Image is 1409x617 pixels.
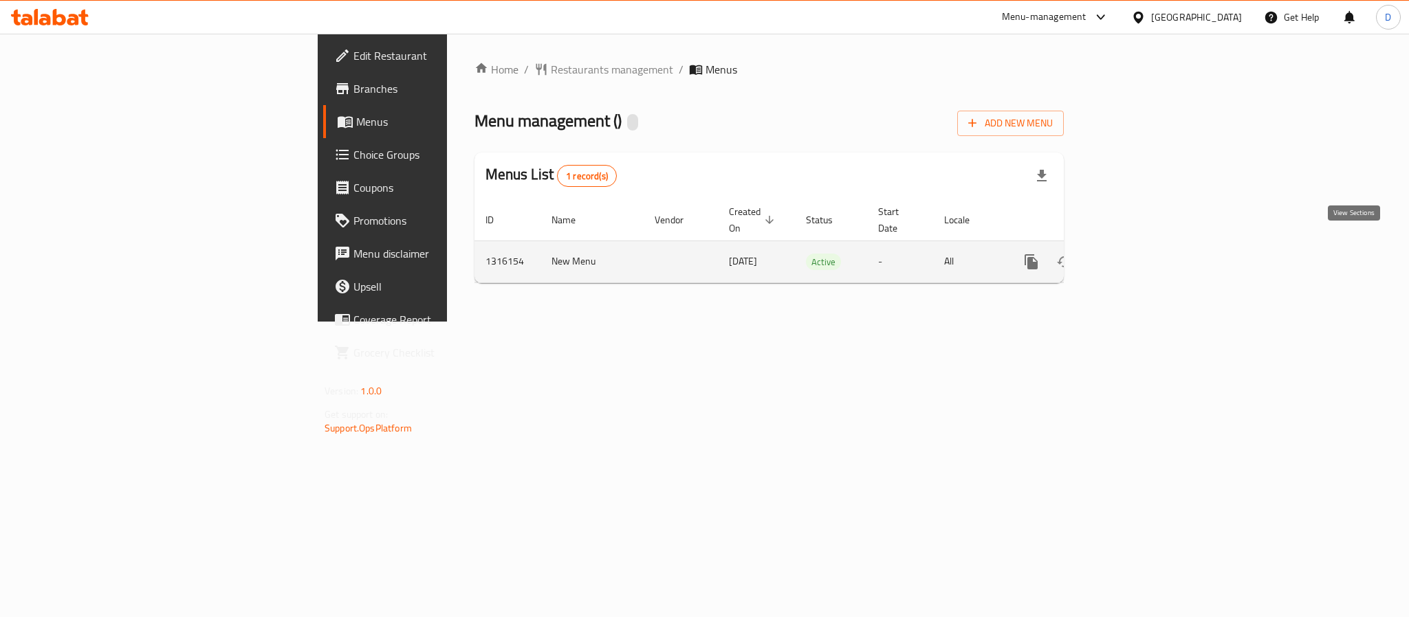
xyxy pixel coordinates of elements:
[323,105,553,138] a: Menus
[325,419,412,437] a: Support.OpsPlatform
[353,146,542,163] span: Choice Groups
[323,303,553,336] a: Coverage Report
[1002,9,1086,25] div: Menu-management
[957,111,1064,136] button: Add New Menu
[474,199,1158,283] table: enhanced table
[933,240,1004,282] td: All
[485,164,617,187] h2: Menus List
[323,204,553,237] a: Promotions
[968,115,1053,132] span: Add New Menu
[806,212,851,228] span: Status
[353,278,542,295] span: Upsell
[323,72,553,105] a: Branches
[1004,199,1158,241] th: Actions
[353,47,542,64] span: Edit Restaurant
[353,212,542,229] span: Promotions
[679,61,684,78] li: /
[1015,245,1048,278] button: more
[325,382,358,400] span: Version:
[353,311,542,328] span: Coverage Report
[729,203,778,236] span: Created On
[655,212,701,228] span: Vendor
[353,179,542,196] span: Coupons
[323,171,553,204] a: Coupons
[878,203,917,236] span: Start Date
[540,240,644,282] td: New Menu
[1025,159,1058,192] div: Export file
[325,405,388,423] span: Get support on:
[353,80,542,97] span: Branches
[558,170,616,183] span: 1 record(s)
[323,39,553,72] a: Edit Restaurant
[485,212,512,228] span: ID
[867,240,933,282] td: -
[323,336,553,369] a: Grocery Checklist
[944,212,987,228] span: Locale
[557,165,617,187] div: Total records count
[353,344,542,361] span: Grocery Checklist
[323,138,553,171] a: Choice Groups
[534,61,673,78] a: Restaurants management
[1385,10,1391,25] span: D
[806,254,841,270] span: Active
[551,61,673,78] span: Restaurants management
[323,237,553,270] a: Menu disclaimer
[474,105,622,136] span: Menu management ( )
[474,61,1064,78] nav: breadcrumb
[356,113,542,130] span: Menus
[1048,245,1081,278] button: Change Status
[551,212,593,228] span: Name
[1151,10,1242,25] div: [GEOGRAPHIC_DATA]
[706,61,737,78] span: Menus
[729,252,757,270] span: [DATE]
[353,245,542,262] span: Menu disclaimer
[323,270,553,303] a: Upsell
[360,382,382,400] span: 1.0.0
